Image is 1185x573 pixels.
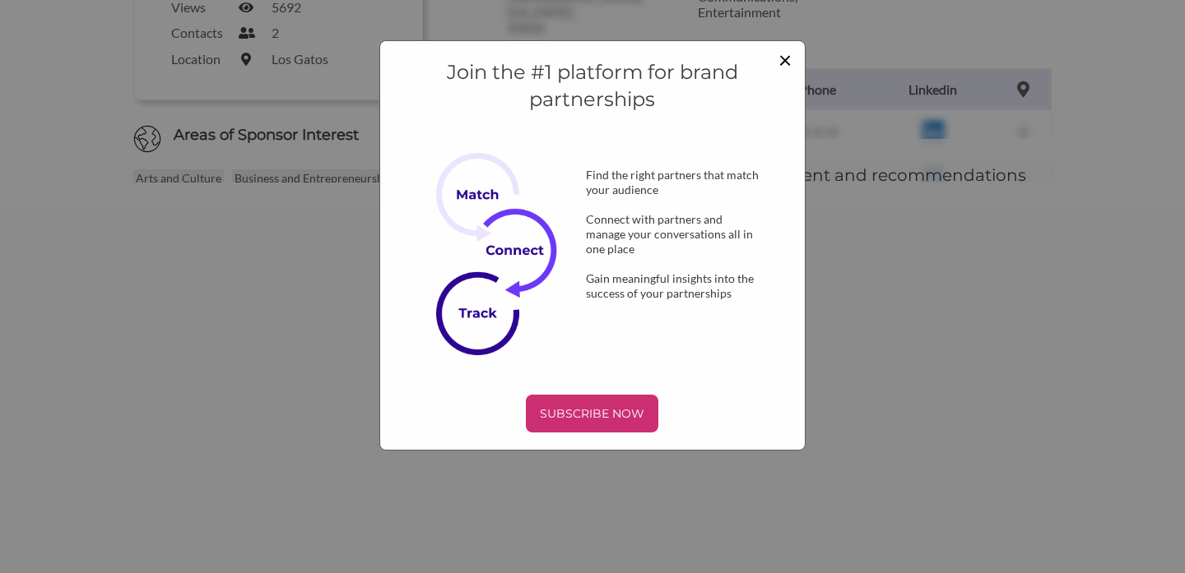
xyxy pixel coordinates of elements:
a: SUBSCRIBE NOW [397,395,788,432]
h4: Join the #1 platform for brand partnerships [397,58,788,113]
button: Close modal [778,48,792,71]
img: Subscribe Now Image [436,153,574,355]
p: SUBSCRIBE NOW [532,401,652,426]
div: Find the right partners that match your audience [560,168,788,197]
div: Gain meaningful insights into the success of your partnerships [560,271,788,301]
span: × [778,45,792,73]
div: Connect with partners and manage your conversations all in one place [560,212,788,256]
